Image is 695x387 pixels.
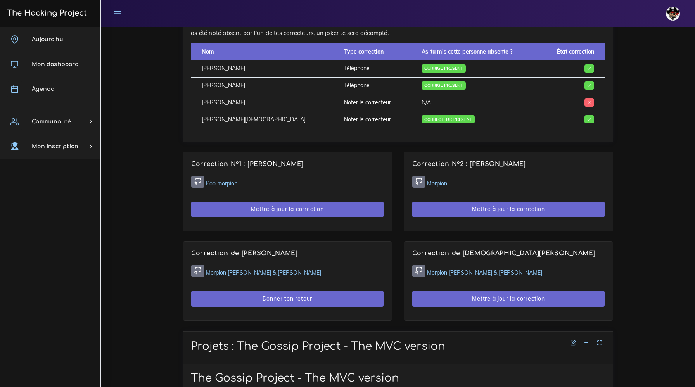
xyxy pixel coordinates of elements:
h4: Correction de [DEMOGRAPHIC_DATA][PERSON_NAME] [412,250,605,257]
th: Nom [191,43,333,60]
td: [PERSON_NAME][DEMOGRAPHIC_DATA] [191,111,333,128]
h4: Correction N°1 : [PERSON_NAME] [191,161,384,168]
th: Type correction [333,43,411,60]
button: Mettre à jour la correction [412,202,605,218]
h3: The Hacking Project [5,9,87,17]
td: [PERSON_NAME] [191,77,333,94]
span: Corrigé présent [422,64,465,73]
a: Morpion [PERSON_NAME] & [PERSON_NAME] [427,269,542,276]
h1: The Gossip Project - The MVC version [191,372,605,385]
h1: Projets : The Gossip Project - The MVC version [191,340,605,353]
h4: Correction de [PERSON_NAME] [191,250,384,257]
td: [PERSON_NAME] [191,60,333,77]
span: Corrigé présent [422,81,465,90]
button: Donner ton retour [191,291,384,307]
a: Morpion [427,180,447,187]
td: Téléphone [333,77,411,94]
span: Communauté [32,119,71,124]
span: Aujourd'hui [32,36,65,42]
td: Noter le correcteur [333,111,411,128]
span: Mon dashboard [32,61,79,67]
th: État correction [538,43,605,60]
span: Mon inscription [32,143,78,149]
p: Ce qui fait 4 formulaires à rendre : tes deux corrections, puis l'évaluation de bienséance de cor... [191,19,605,38]
img: avatar [666,7,680,21]
td: [PERSON_NAME] [191,94,333,111]
span: Correcteur présent [422,115,475,123]
td: N/A [411,94,538,111]
a: Morpion [PERSON_NAME] & [PERSON_NAME] [206,269,321,276]
a: Poo morpion [206,180,237,187]
h4: Correction N°2 : [PERSON_NAME] [412,161,605,168]
td: Téléphone [333,60,411,77]
td: Noter le correcteur [333,94,411,111]
button: Mettre à jour la correction [191,202,384,218]
span: Agenda [32,86,54,92]
button: Mettre à jour la correction [412,291,605,307]
th: As-tu mis cette personne absente ? [411,43,538,60]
